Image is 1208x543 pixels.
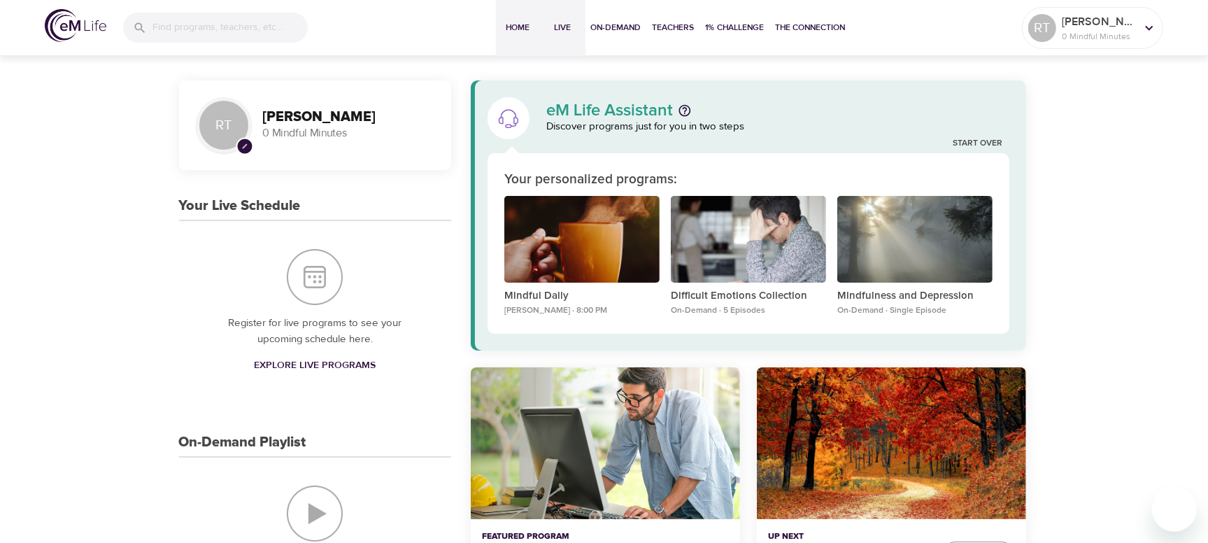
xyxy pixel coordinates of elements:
img: On-Demand Playlist [287,486,343,542]
iframe: Button to launch messaging window [1152,487,1197,532]
h3: [PERSON_NAME] [263,109,434,125]
span: Teachers [653,20,695,35]
div: RT [1028,14,1056,42]
p: On-Demand · 5 Episodes [671,304,826,317]
p: [PERSON_NAME] · 8:00 PM [504,304,660,317]
p: 0 Mindful Minutes [1062,30,1136,43]
img: eM Life Assistant [497,107,520,129]
span: Home [502,20,535,35]
button: Ten Short Everyday Mindfulness Practices [471,367,740,519]
button: Mindful Daily [757,367,1026,519]
button: Mindful Daily [504,196,660,289]
span: Live [546,20,580,35]
p: Mindful Daily [504,288,660,304]
a: Start Over [953,138,1002,150]
p: eM Life Assistant [546,102,673,119]
input: Find programs, teachers, etc... [152,13,308,43]
h3: On-Demand Playlist [179,435,306,451]
img: logo [45,9,106,42]
p: Featured Program [482,530,729,543]
p: [PERSON_NAME] [1062,13,1136,30]
div: RT [196,97,252,153]
p: Up Next [768,530,931,543]
p: Your personalized programs: [504,170,677,190]
span: Explore Live Programs [254,357,376,374]
p: Register for live programs to see your upcoming schedule here. [207,316,423,347]
p: 0 Mindful Minutes [263,125,434,141]
a: Explore Live Programs [248,353,381,379]
span: The Connection [776,20,846,35]
p: Discover programs just for you in two steps [546,119,1010,135]
button: Difficult Emotions Collection [671,196,826,289]
h3: Your Live Schedule [179,198,301,214]
p: Mindfulness and Depression [837,288,993,304]
p: On-Demand · Single Episode [837,304,993,317]
p: Difficult Emotions Collection [671,288,826,304]
span: On-Demand [591,20,641,35]
button: Mindfulness and Depression [837,196,993,289]
span: 1% Challenge [706,20,765,35]
img: Your Live Schedule [287,249,343,305]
